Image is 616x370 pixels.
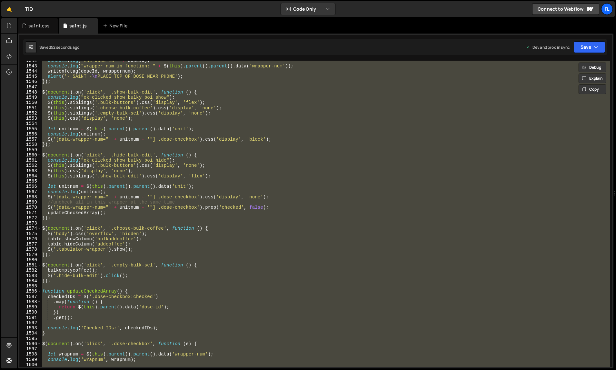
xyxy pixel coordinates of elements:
div: 1597 [19,346,41,352]
div: 1561 [19,158,41,163]
button: Code Only [281,3,335,15]
div: 1544 [19,69,41,74]
div: 1593 [19,325,41,331]
div: 1578 [19,247,41,252]
div: 1591 [19,315,41,320]
div: 1546 [19,79,41,84]
div: sa1nt.css [28,23,50,29]
div: 1543 [19,64,41,69]
button: Explain [579,74,606,83]
div: 1572 [19,215,41,221]
button: Copy [579,85,606,94]
div: 1582 [19,268,41,273]
div: 1577 [19,242,41,247]
div: 1568 [19,195,41,200]
div: 1590 [19,310,41,315]
div: 1550 [19,100,41,105]
div: 1556 [19,132,41,137]
div: 1598 [19,352,41,357]
button: Save [574,41,605,53]
div: 1580 [19,257,41,263]
div: TiD [25,5,33,13]
a: Fl [601,3,613,15]
div: 1571 [19,210,41,215]
div: 1575 [19,231,41,236]
div: 1545 [19,74,41,79]
div: 1542 [19,58,41,63]
div: 1596 [19,341,41,346]
div: 1573 [19,221,41,226]
div: 1588 [19,299,41,305]
div: 1579 [19,252,41,257]
div: 52 seconds ago [51,45,79,50]
div: 1562 [19,163,41,168]
div: 1595 [19,336,41,341]
div: 1583 [19,273,41,278]
div: 1551 [19,105,41,111]
div: 1557 [19,137,41,142]
div: 1552 [19,111,41,116]
div: 1569 [19,200,41,205]
div: 1555 [19,126,41,132]
div: 1547 [19,85,41,90]
div: 1592 [19,320,41,325]
div: Dev and prod in sync [526,45,570,50]
div: 1594 [19,331,41,336]
div: 1600 [19,362,41,367]
div: 1599 [19,357,41,362]
div: 1576 [19,236,41,242]
div: 1586 [19,289,41,294]
div: 1564 [19,174,41,179]
div: 1570 [19,205,41,210]
div: 1566 [19,184,41,189]
a: 🤙 [1,1,17,17]
div: Saved [39,45,79,50]
div: 1549 [19,95,41,100]
div: sa1nt.js [69,23,87,29]
a: Connect to Webflow [532,3,599,15]
div: 1567 [19,189,41,195]
button: Debug [579,63,606,72]
div: 1565 [19,179,41,184]
div: 1548 [19,90,41,95]
div: 1587 [19,294,41,299]
div: 1554 [19,121,41,126]
div: 1574 [19,226,41,231]
div: 1589 [19,305,41,310]
div: 1585 [19,284,41,289]
div: New File [103,23,130,29]
div: 1584 [19,278,41,284]
div: 1559 [19,147,41,153]
div: 1581 [19,263,41,268]
div: 1553 [19,116,41,121]
div: 1558 [19,142,41,147]
div: 1563 [19,168,41,174]
div: 1560 [19,153,41,158]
